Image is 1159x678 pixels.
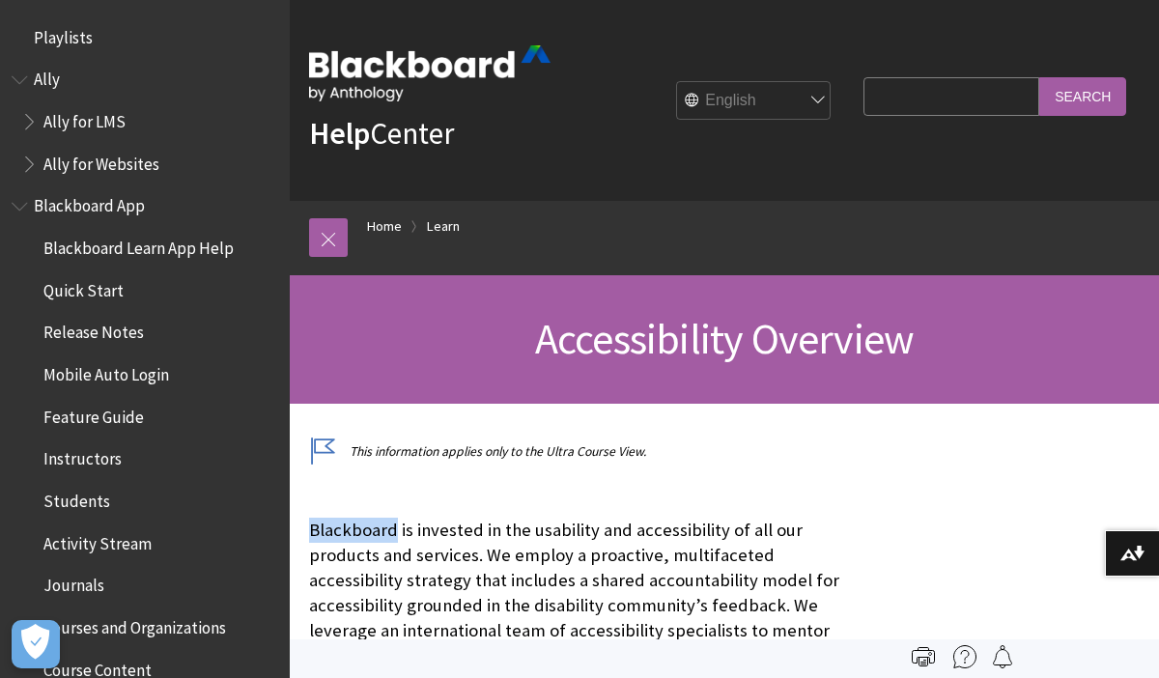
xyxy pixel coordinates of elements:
a: Learn [427,214,460,239]
span: Ally for LMS [43,105,126,131]
p: This information applies only to the Ultra Course View. [309,442,854,461]
span: Feature Guide [43,401,144,427]
span: Ally for Websites [43,148,159,174]
a: HelpCenter [309,114,454,153]
span: Release Notes [43,317,144,343]
img: Print [912,645,935,668]
input: Search [1039,77,1126,115]
img: Blackboard by Anthology [309,45,551,101]
span: Blackboard Learn App Help [43,232,234,258]
span: Students [43,485,110,511]
span: Playlists [34,21,93,47]
select: Site Language Selector [677,82,832,121]
img: Follow this page [991,645,1014,668]
span: Quick Start [43,274,124,300]
span: Journals [43,570,104,596]
span: Instructors [43,443,122,469]
span: Blackboard App [34,190,145,216]
span: Accessibility Overview [535,312,914,365]
button: Open Preferences [12,620,60,668]
nav: Book outline for Playlists [12,21,278,54]
a: Home [367,214,402,239]
img: More help [953,645,976,668]
span: Courses and Organizations [43,611,226,637]
nav: Book outline for Anthology Ally Help [12,64,278,181]
span: Activity Stream [43,527,152,553]
span: Mobile Auto Login [43,358,169,384]
strong: Help [309,114,370,153]
span: Ally [34,64,60,90]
